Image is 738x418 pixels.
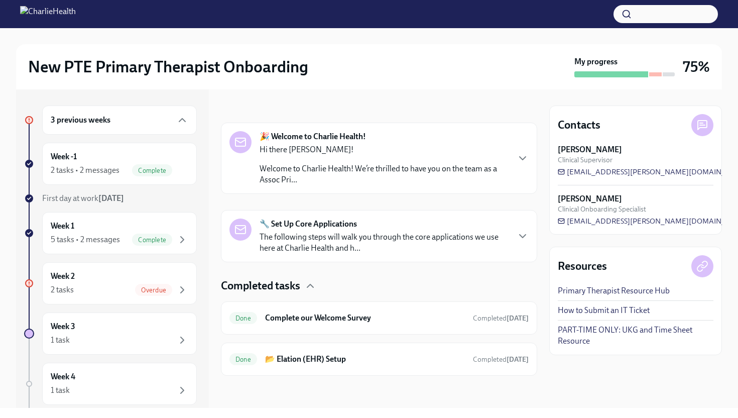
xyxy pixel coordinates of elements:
h4: Completed tasks [221,278,300,293]
div: 1 task [51,335,70,346]
h6: Complete our Welcome Survey [265,312,465,324]
div: Completed tasks [221,278,537,293]
a: Week 22 tasksOverdue [24,262,197,304]
span: Done [229,356,257,363]
h6: 📂 Elation (EHR) Setup [265,354,465,365]
a: Week -12 tasks • 2 messagesComplete [24,143,197,185]
h4: Resources [558,259,607,274]
strong: 🔧 Set Up Core Applications [260,219,357,230]
p: Hi there [PERSON_NAME]! [260,144,509,155]
p: Welcome to Charlie Health! We’re thrilled to have you on the team as a Assoc Pri... [260,163,509,185]
h2: New PTE Primary Therapist Onboarding [28,57,308,77]
span: September 4th, 2025 10:49 [473,355,529,364]
img: CharlieHealth [20,6,76,22]
strong: [DATE] [507,355,529,364]
h6: 3 previous weeks [51,115,110,126]
span: September 3rd, 2025 10:37 [473,313,529,323]
strong: My progress [574,56,618,67]
strong: 🎉 Welcome to Charlie Health! [260,131,366,142]
h6: Week 1 [51,221,74,232]
a: Done📂 Elation (EHR) SetupCompleted[DATE] [229,351,529,367]
span: Complete [132,236,172,244]
a: PART-TIME ONLY: UKG and Time Sheet Resource [558,325,713,347]
span: Overdue [135,286,172,294]
h6: Week 4 [51,371,75,382]
strong: [DATE] [98,193,124,203]
div: 5 tasks • 2 messages [51,234,120,245]
a: Week 31 task [24,312,197,355]
div: 1 task [51,385,70,396]
h6: Week -1 [51,151,77,162]
span: First day at work [42,193,124,203]
a: DoneComplete our Welcome SurveyCompleted[DATE] [229,310,529,326]
div: 3 previous weeks [42,106,197,135]
span: Done [229,315,257,322]
div: 2 tasks [51,284,74,295]
a: First day at work[DATE] [24,193,197,204]
a: Week 15 tasks • 2 messagesComplete [24,212,197,254]
strong: [PERSON_NAME] [558,193,622,204]
span: Completed [473,355,529,364]
a: How to Submit an IT Ticket [558,305,650,316]
h4: Contacts [558,118,600,133]
span: Complete [132,167,172,174]
div: 2 tasks • 2 messages [51,165,119,176]
span: Clinical Onboarding Specialist [558,204,646,214]
h6: Week 2 [51,271,75,282]
strong: [PERSON_NAME] [558,144,622,155]
p: The following steps will walk you through the core applications we use here at Charlie Health and... [260,232,509,254]
strong: [DATE] [507,314,529,323]
h6: Week 3 [51,321,75,332]
span: Completed [473,314,529,323]
a: Primary Therapist Resource Hub [558,285,670,296]
h3: 75% [683,58,710,76]
span: Clinical Supervisor [558,155,612,165]
a: Week 41 task [24,363,197,405]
